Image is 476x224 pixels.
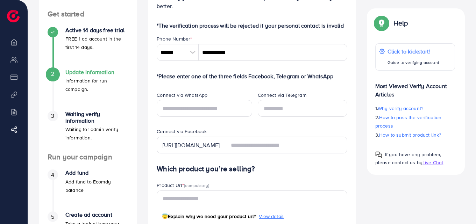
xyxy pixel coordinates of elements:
[378,105,423,112] span: Why verify account?
[157,182,209,189] label: Product Url
[157,165,347,173] h4: Which product you’re selling?
[51,112,54,120] span: 3
[39,111,137,153] li: Waiting verify information
[7,10,20,22] img: logo
[39,69,137,111] li: Update Information
[422,159,443,166] span: Live Chat
[375,17,388,29] img: Popup guide
[157,35,192,42] label: Phone Number
[51,171,54,179] span: 4
[258,92,306,99] label: Connect via Telegram
[157,21,347,30] p: *The verification process will be rejected if your personal contact is invalid
[388,58,439,67] p: Guide to verifying account
[65,77,129,93] p: Information for run campaign.
[393,19,408,27] p: Help
[39,27,137,69] li: Active 14 days free trial
[39,153,137,161] h4: Run your campaign
[65,169,129,176] h4: Add fund
[65,211,129,218] h4: Create ad account
[184,182,209,188] span: (compulsory)
[157,128,207,135] label: Connect via Facebook
[51,70,54,78] span: 2
[65,35,129,51] p: FREE 1 ad account in the first 14 days.
[388,47,439,56] p: Click to kickstart!
[375,104,455,113] p: 1.
[65,125,129,142] p: Waiting for admin verify information.
[51,213,54,221] span: 5
[65,27,129,34] h4: Active 14 days free trial
[162,213,168,220] span: 😇
[157,137,225,153] div: [URL][DOMAIN_NAME]
[65,69,129,75] h4: Update Information
[65,111,129,124] h4: Waiting verify information
[39,169,137,211] li: Add fund
[375,113,455,130] p: 2.
[162,213,256,220] span: Explain why we need your product url?
[375,151,382,158] img: Popup guide
[375,151,441,166] span: If you have any problem, please contact us by
[157,72,347,80] p: *Please enter one of the three fields Facebook, Telegram or WhatsApp
[65,178,129,194] p: Add fund to Ecomdy balance
[446,193,471,219] iframe: Chat
[157,92,207,99] label: Connect via WhatsApp
[379,131,441,138] span: How to submit product link?
[375,76,455,99] p: Most Viewed Verify Account Articles
[375,131,455,139] p: 3.
[39,10,137,19] h4: Get started
[259,213,284,220] span: View detail
[375,114,442,129] span: How to pass the verification process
